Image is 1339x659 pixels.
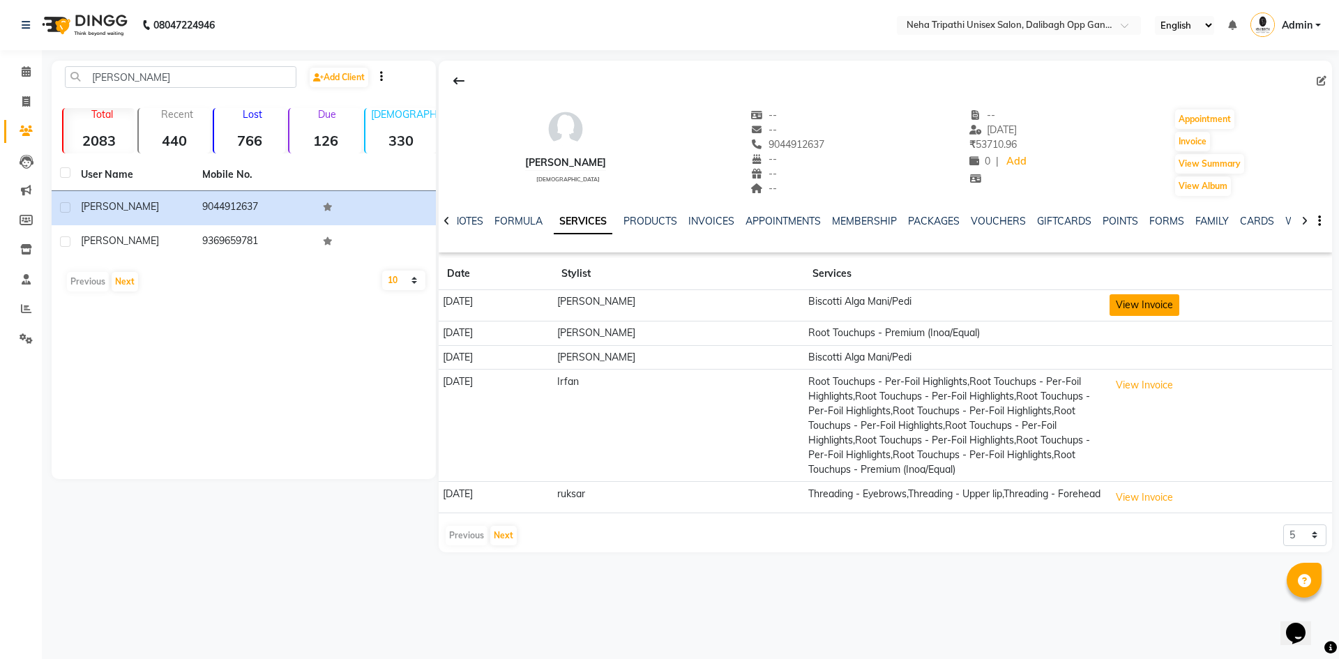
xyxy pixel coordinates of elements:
td: [DATE] [439,345,553,370]
td: [DATE] [439,370,553,482]
th: Date [439,258,553,290]
button: Invoice [1175,132,1210,151]
span: 53710.96 [969,138,1017,151]
span: -- [969,109,996,121]
td: [PERSON_NAME] [553,345,804,370]
td: Root Touchups - Per-Foil Highlights,Root Touchups - Per-Foil Highlights,Root Touchups - Per-Foil ... [804,370,1105,482]
p: Due [292,108,361,121]
a: Add Client [310,68,368,87]
a: FAMILY [1195,215,1229,227]
iframe: chat widget [1280,603,1325,645]
img: logo [36,6,131,45]
button: Next [112,272,138,291]
th: User Name [73,159,194,191]
td: Biscotti Alga Mani/Pedi [804,290,1105,321]
b: 08047224946 [153,6,215,45]
a: FORMS [1149,215,1184,227]
a: CARDS [1240,215,1274,227]
a: NOTES [452,215,483,227]
a: PACKAGES [908,215,960,227]
th: Mobile No. [194,159,315,191]
span: 9044912637 [751,138,825,151]
p: Recent [144,108,210,121]
span: Admin [1282,18,1312,33]
span: [PERSON_NAME] [81,200,159,213]
strong: 126 [289,132,361,149]
button: Appointment [1175,109,1234,129]
td: 9369659781 [194,225,315,259]
td: Biscotti Alga Mani/Pedi [804,345,1105,370]
td: ruksar [553,482,804,513]
span: [DATE] [969,123,1018,136]
span: -- [751,182,778,195]
a: SERVICES [554,209,612,234]
div: Back to Client [444,68,474,94]
th: Services [804,258,1105,290]
input: Search by Name/Mobile/Email/Code [65,66,296,88]
img: Admin [1250,13,1275,37]
a: APPOINTMENTS [746,215,821,227]
td: [DATE] [439,482,553,513]
span: | [996,154,999,169]
span: -- [751,167,778,180]
button: View Album [1175,176,1231,196]
span: ₹ [969,138,976,151]
span: [DEMOGRAPHIC_DATA] [536,176,600,183]
button: View Invoice [1110,487,1179,508]
td: Root Touchups - Premium (Inoa/Equal) [804,321,1105,345]
td: 9044912637 [194,191,315,225]
button: View Summary [1175,154,1244,174]
a: INVOICES [688,215,734,227]
strong: 766 [214,132,285,149]
div: [PERSON_NAME] [525,156,606,170]
p: Total [69,108,135,121]
a: FORMULA [494,215,543,227]
img: avatar [545,108,587,150]
a: Add [1004,152,1029,172]
a: PRODUCTS [623,215,677,227]
strong: 440 [139,132,210,149]
td: Irfan [553,370,804,482]
a: POINTS [1103,215,1138,227]
span: -- [751,153,778,165]
td: [PERSON_NAME] [553,321,804,345]
p: [DEMOGRAPHIC_DATA] [371,108,437,121]
strong: 330 [365,132,437,149]
a: WALLET [1285,215,1325,227]
a: GIFTCARDS [1037,215,1091,227]
td: [DATE] [439,290,553,321]
span: -- [751,123,778,136]
span: 0 [969,155,990,167]
a: VOUCHERS [971,215,1026,227]
button: View Invoice [1110,294,1179,316]
button: Next [490,526,517,545]
strong: 2083 [63,132,135,149]
p: Lost [220,108,285,121]
td: Threading - Eyebrows,Threading - Upper lip,Threading - Forehead [804,482,1105,513]
span: -- [751,109,778,121]
button: View Invoice [1110,374,1179,396]
span: [PERSON_NAME] [81,234,159,247]
td: [PERSON_NAME] [553,290,804,321]
th: Stylist [553,258,804,290]
td: [DATE] [439,321,553,345]
a: MEMBERSHIP [832,215,897,227]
